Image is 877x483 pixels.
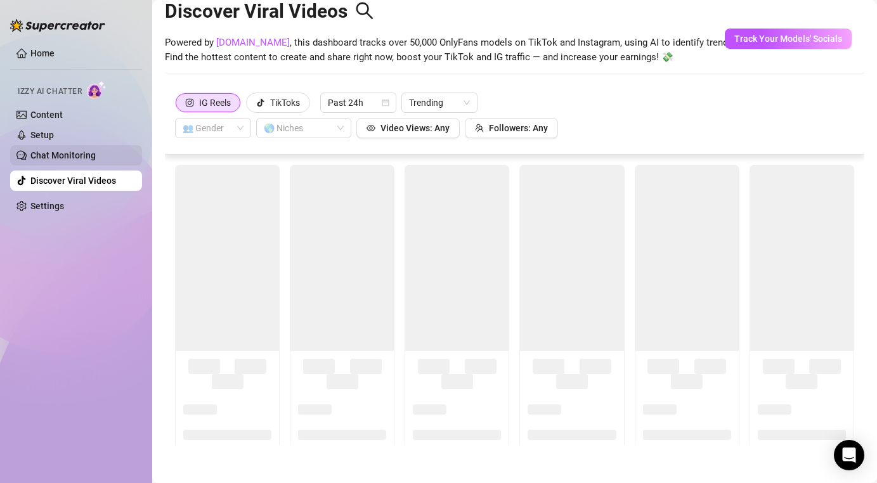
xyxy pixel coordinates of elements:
[356,118,460,138] button: Video Views: Any
[30,48,55,58] a: Home
[270,93,300,112] div: TikToks
[30,201,64,211] a: Settings
[216,37,290,48] a: [DOMAIN_NAME]
[165,35,736,65] span: Powered by , this dashboard tracks over 50,000 OnlyFans models on TikTok and Instagram, using AI ...
[409,93,470,112] span: Trending
[87,80,107,99] img: AI Chatter
[30,110,63,120] a: Content
[489,123,548,133] span: Followers: Any
[30,176,116,186] a: Discover Viral Videos
[367,124,375,132] span: eye
[18,86,82,98] span: Izzy AI Chatter
[10,19,105,32] img: logo-BBDzfeDw.svg
[475,124,484,132] span: team
[256,98,265,107] span: tik-tok
[185,98,194,107] span: instagram
[734,34,842,44] span: Track Your Models' Socials
[30,130,54,140] a: Setup
[465,118,558,138] button: Followers: Any
[834,440,864,470] div: Open Intercom Messenger
[199,93,231,112] div: IG Reels
[725,29,852,49] button: Track Your Models' Socials
[355,1,374,20] span: search
[380,123,450,133] span: Video Views: Any
[328,93,389,112] span: Past 24h
[30,150,96,160] a: Chat Monitoring
[382,99,389,106] span: calendar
